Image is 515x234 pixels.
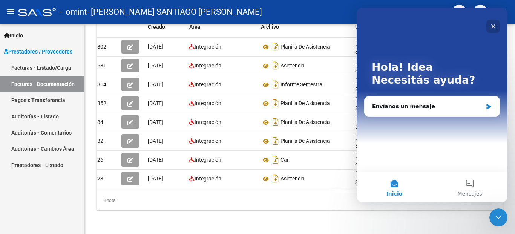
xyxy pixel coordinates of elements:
i: Descargar documento [271,60,280,72]
span: Integración [195,138,221,144]
span: Integración [195,63,221,69]
span: [DATE] [148,81,163,87]
span: Inicio [4,31,23,40]
span: Area [189,24,201,30]
span: 14352 [91,100,106,106]
span: [EMAIL_ADDRESS][DOMAIN_NAME] - Idea de Suc. [PERSON_NAME] Santiago [PERSON_NAME] [355,59,460,82]
span: - [PERSON_NAME] SANTIAGO [PERSON_NAME] [87,4,262,20]
datatable-header-cell: Creado [145,19,186,35]
datatable-header-cell: Archivo [258,19,352,35]
span: [EMAIL_ADDRESS][DOMAIN_NAME] - Idea de Suc. [PERSON_NAME] Santiago [PERSON_NAME] [355,134,460,158]
span: Prestadores / Proveedores [4,47,72,56]
span: Archivo [261,24,279,30]
span: [EMAIL_ADDRESS][DOMAIN_NAME] - Idea de Suc. [PERSON_NAME] Santiago [PERSON_NAME] [355,152,460,175]
span: Planilla De Asistencia [280,44,330,50]
i: Descargar documento [271,135,280,147]
span: Creado [148,24,165,30]
i: Descargar documento [271,41,280,53]
span: 8884 [91,119,103,125]
span: Planilla De Asistencia [280,101,330,107]
span: 14354 [91,81,106,87]
span: 7032 [91,138,103,144]
span: [DATE] [148,100,163,106]
span: [EMAIL_ADDRESS][DOMAIN_NAME] - Idea de Suc. [PERSON_NAME] Santiago [PERSON_NAME] [355,78,460,101]
span: Integración [195,44,221,50]
span: [EMAIL_ADDRESS][DOMAIN_NAME] - Idea de Suc. [PERSON_NAME] Santiago [PERSON_NAME] [355,96,460,120]
datatable-header-cell: Id [88,19,118,35]
span: 18581 [91,63,106,69]
span: [EMAIL_ADDRESS][DOMAIN_NAME] - Idea de Suc. [PERSON_NAME] Santiago [PERSON_NAME] [355,115,460,139]
span: [EMAIL_ADDRESS][DOMAIN_NAME] - Idea de Suc. [PERSON_NAME] Santiago [PERSON_NAME] [355,171,460,194]
span: Car [280,157,289,163]
datatable-header-cell: Usuario [352,19,465,35]
span: [DATE] [148,63,163,69]
span: Integración [195,176,221,182]
span: Informe Semestral [280,82,323,88]
i: Descargar documento [271,116,280,128]
span: Planilla De Asistencia [280,138,330,144]
span: Integración [195,100,221,106]
span: Integración [195,81,221,87]
span: 7023 [91,176,103,182]
span: Integración [195,157,221,163]
span: 22802 [91,44,106,50]
span: Usuario [355,24,374,30]
span: [DATE] [148,119,163,125]
span: - omint [60,4,87,20]
span: [DATE] [148,176,163,182]
span: [DATE] [148,44,163,50]
span: [DATE] [148,157,163,163]
span: Integración [195,119,221,125]
iframe: Intercom live chat [489,208,507,226]
span: Asistencia [280,176,305,182]
mat-icon: menu [6,7,15,16]
i: Descargar documento [271,173,280,185]
i: Descargar documento [271,154,280,166]
span: Asistencia [280,63,305,69]
i: Descargar documento [271,78,280,90]
span: [DATE] [148,138,163,144]
iframe: Intercom live chat [357,8,507,202]
span: Planilla De Asistencia [280,119,330,125]
span: 7026 [91,157,103,163]
div: 8 total [97,191,503,210]
span: [EMAIL_ADDRESS][DOMAIN_NAME] - Idea de Suc. [PERSON_NAME] Santiago [PERSON_NAME] [355,40,460,63]
i: Descargar documento [271,97,280,109]
datatable-header-cell: Area [186,19,258,35]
